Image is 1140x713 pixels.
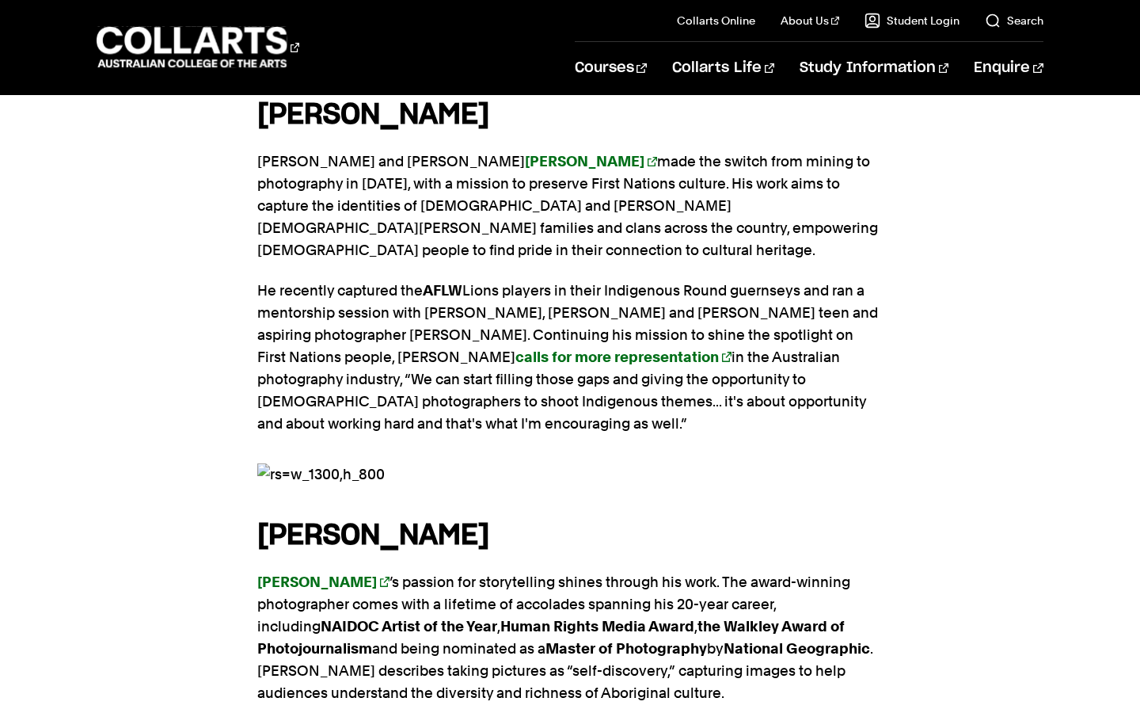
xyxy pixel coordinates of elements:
[985,13,1043,29] a: Search
[672,42,774,94] a: Collarts Life
[500,618,694,635] strong: Human Rights Media Award
[257,280,883,435] p: He recently captured the Lions players in their Indigenous Round guernseys and ran a mentorship s...
[257,618,845,657] strong: the Walkley Award of Photojournalism
[545,640,707,657] strong: Master of Photography
[321,618,497,635] strong: NAIDOC Artist of the Year
[257,101,489,129] strong: [PERSON_NAME]
[525,153,657,170] a: [PERSON_NAME]
[515,349,731,365] a: calls for more representation
[974,42,1043,94] a: Enquire
[257,571,883,704] p: ’s passion for storytelling shines through his work. The award-winning photographer comes with a ...
[257,574,389,590] a: [PERSON_NAME]
[257,521,489,550] strong: [PERSON_NAME]
[575,42,647,94] a: Courses
[257,463,883,486] img: rs=w_1300,h_800
[724,640,870,657] strong: National Geographic
[864,13,959,29] a: Student Login
[525,153,644,170] strong: [PERSON_NAME]
[257,151,883,261] p: [PERSON_NAME] and [PERSON_NAME] made the switch from mining to photography in [DATE], with a miss...
[97,25,299,70] div: Go to homepage
[515,349,719,365] strong: calls for more representation
[800,42,948,94] a: Study Information
[257,574,377,590] strong: [PERSON_NAME]
[677,13,755,29] a: Collarts Online
[781,13,839,29] a: About Us
[423,282,462,299] strong: AFLW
